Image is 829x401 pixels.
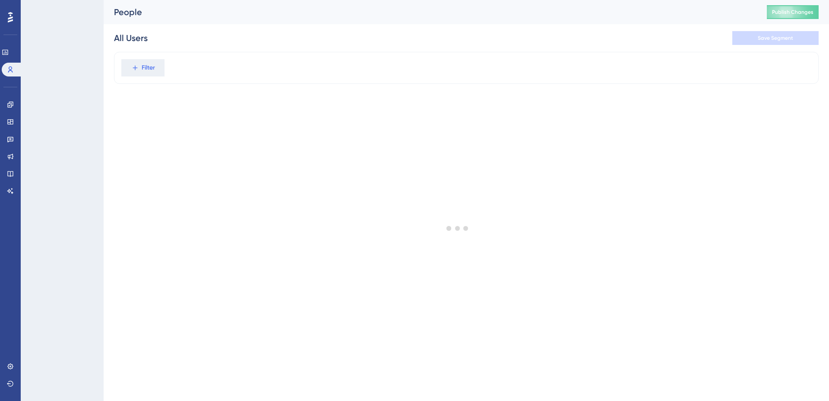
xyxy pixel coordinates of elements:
[732,31,819,45] button: Save Segment
[772,9,813,16] span: Publish Changes
[767,5,819,19] button: Publish Changes
[114,6,745,18] div: People
[758,35,793,41] span: Save Segment
[114,32,148,44] div: All Users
